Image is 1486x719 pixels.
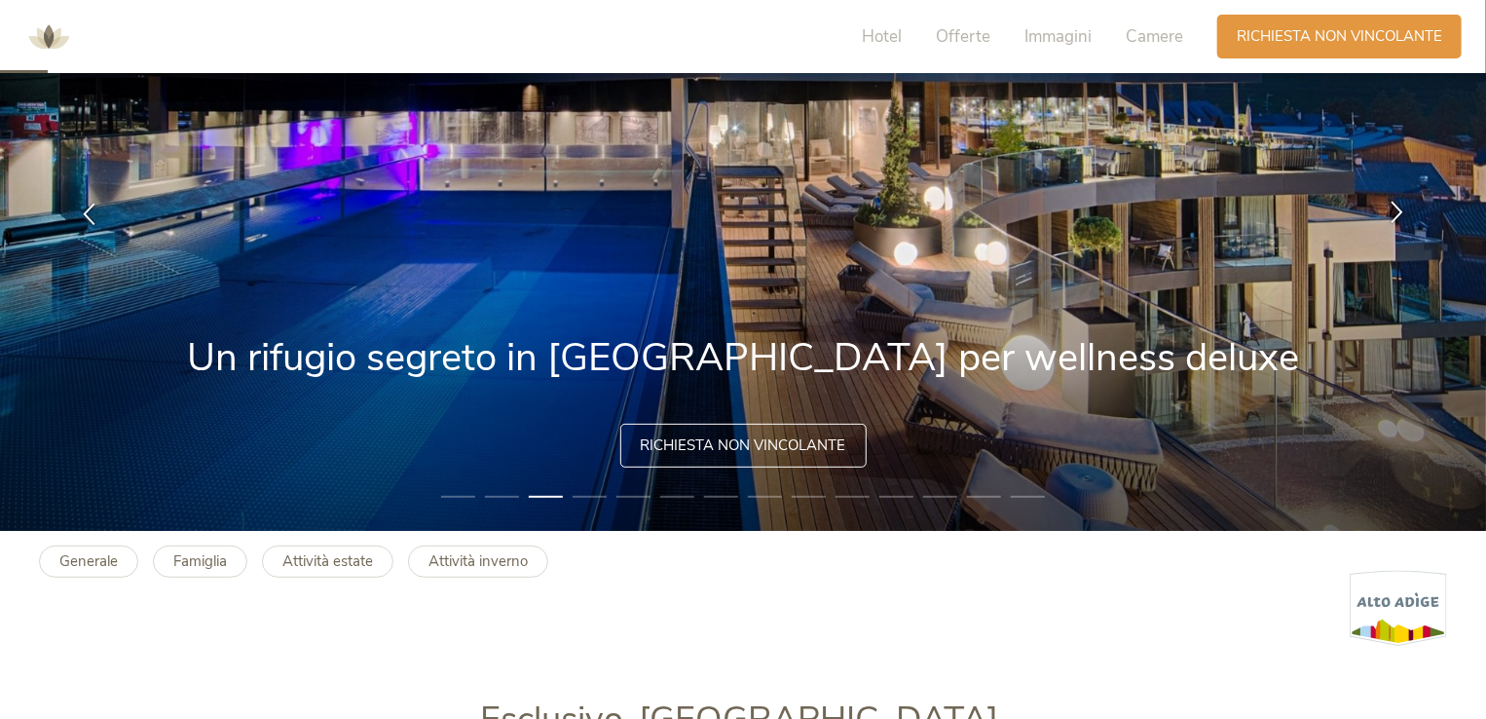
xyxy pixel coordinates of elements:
span: Offerte [936,25,990,48]
img: AMONTI & LUNARIS Wellnessresort [19,8,78,66]
img: Alto Adige [1350,570,1447,647]
a: Attività estate [262,546,393,578]
a: Attività inverno [408,546,548,578]
span: Camere [1126,25,1183,48]
b: Famiglia [173,551,227,571]
span: Immagini [1024,25,1092,48]
b: Attività estate [282,551,373,571]
a: Famiglia [153,546,247,578]
a: AMONTI & LUNARIS Wellnessresort [19,29,78,43]
span: Richiesta non vincolante [641,435,846,456]
span: Hotel [862,25,902,48]
span: Richiesta non vincolante [1237,26,1442,47]
b: Attività inverno [428,551,528,571]
a: Generale [39,546,138,578]
b: Generale [59,551,118,571]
